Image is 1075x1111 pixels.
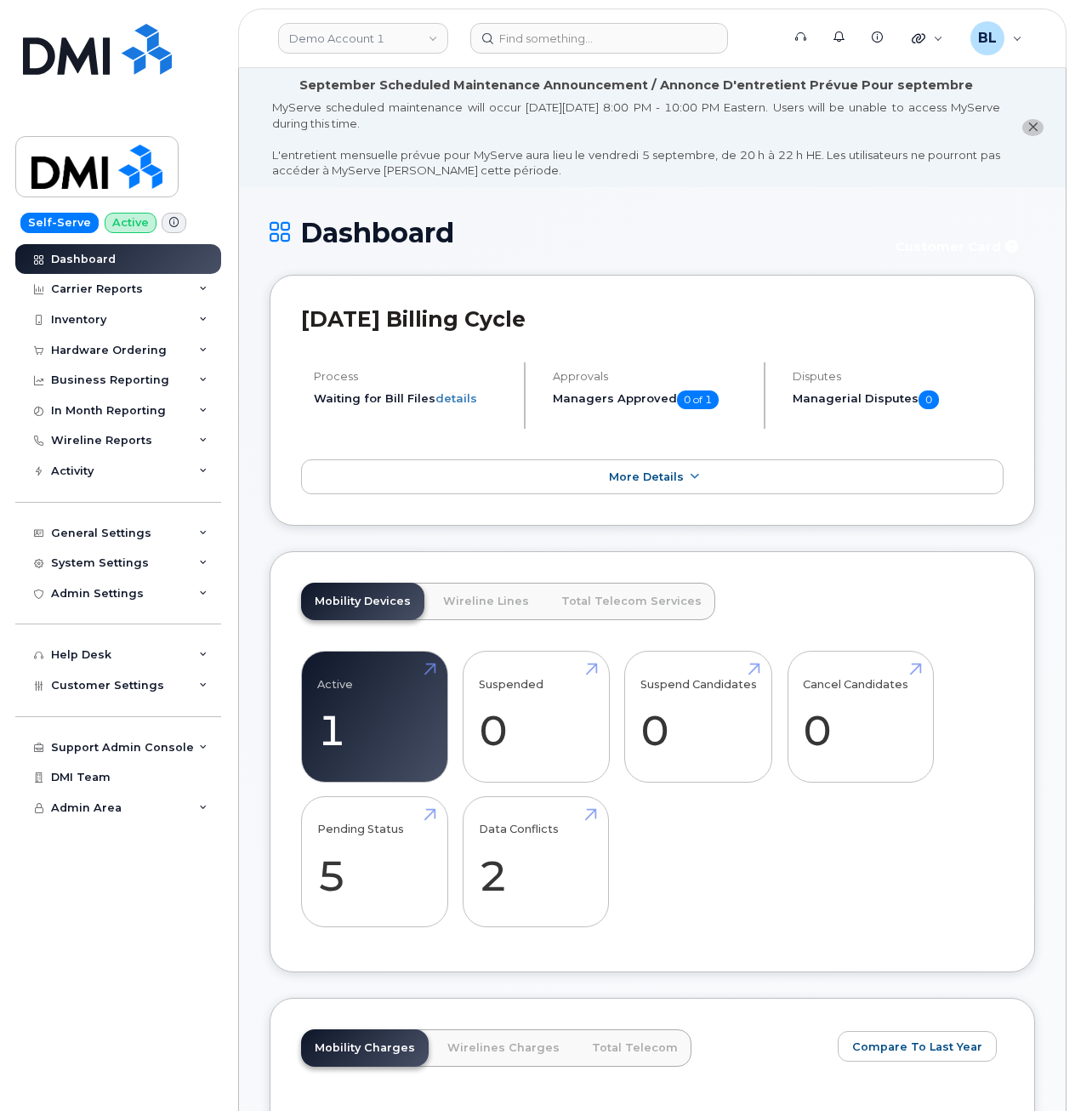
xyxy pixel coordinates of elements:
[301,306,1004,332] h2: [DATE] Billing Cycle
[553,370,748,383] h4: Approvals
[479,661,594,773] a: Suspended 0
[677,390,719,409] span: 0 of 1
[314,390,509,407] li: Waiting for Bill Files
[301,583,424,620] a: Mobility Devices
[317,661,432,773] a: Active 1
[578,1029,691,1067] a: Total Telecom
[435,391,477,405] a: details
[301,1029,429,1067] a: Mobility Charges
[919,390,939,409] span: 0
[640,661,757,773] a: Suspend Candidates 0
[272,100,1000,179] div: MyServe scheduled maintenance will occur [DATE][DATE] 8:00 PM - 10:00 PM Eastern. Users will be u...
[803,661,918,773] a: Cancel Candidates 0
[299,77,973,94] div: September Scheduled Maintenance Announcement / Annonce D'entretient Prévue Pour septembre
[793,390,1004,409] h5: Managerial Disputes
[429,583,543,620] a: Wireline Lines
[479,806,594,918] a: Data Conflicts 2
[317,806,432,918] a: Pending Status 5
[793,370,1004,383] h4: Disputes
[1022,119,1044,137] button: close notification
[609,470,684,483] span: More Details
[548,583,715,620] a: Total Telecom Services
[882,231,1035,261] button: Customer Card
[314,370,509,383] h4: Process
[553,390,748,409] h5: Managers Approved
[270,218,873,248] h1: Dashboard
[434,1029,573,1067] a: Wirelines Charges
[838,1031,997,1062] button: Compare To Last Year
[852,1039,982,1055] span: Compare To Last Year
